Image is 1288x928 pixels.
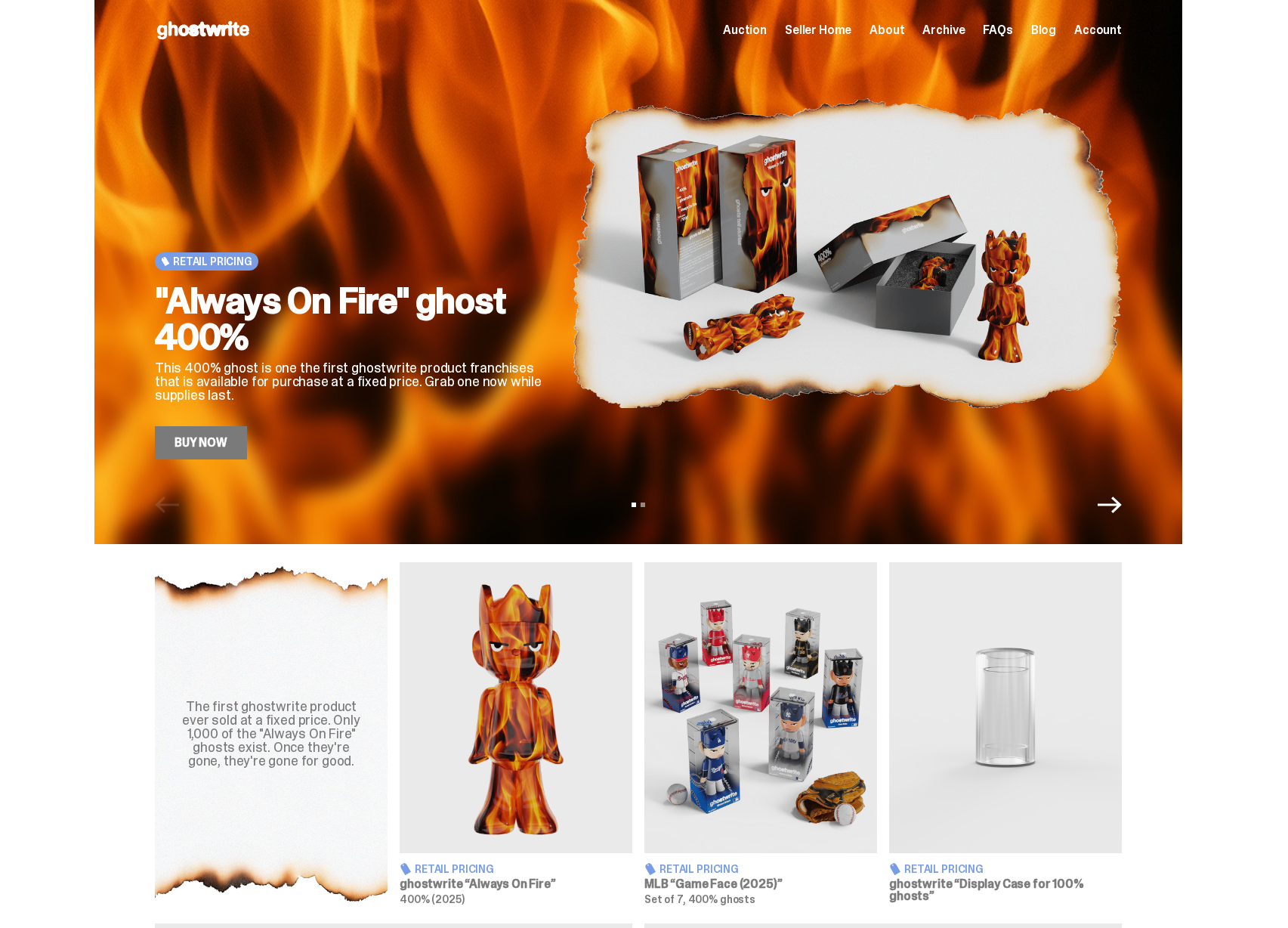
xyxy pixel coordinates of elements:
[400,562,632,905] a: Always On Fire Retail Pricing
[869,24,904,36] a: About
[889,562,1122,905] a: Display Case for 100% ghosts Retail Pricing
[155,283,548,355] h2: "Always On Fire" ghost 400%
[644,892,755,906] span: Set of 7, 400% ghosts
[173,700,369,768] div: The first ghostwrite product ever sold at a fixed price. Only 1,000 of the "Always On Fire" ghost...
[572,47,1122,459] img: "Always On Fire" ghost 400%
[400,562,632,853] img: Always On Fire
[1031,24,1056,36] a: Blog
[644,562,877,853] img: Game Face (2025)
[400,878,632,890] h3: ghostwrite “Always On Fire”
[155,426,247,459] a: Buy Now
[1098,493,1122,517] button: Next
[173,255,252,268] span: Retail Pricing
[644,562,877,905] a: Game Face (2025) Retail Pricing
[785,24,851,36] a: Seller Home
[632,503,636,507] button: View slide 1
[400,892,464,906] span: 400% (2025)
[983,24,1012,36] a: FAQs
[922,24,965,36] a: Archive
[904,864,984,874] span: Retail Pricing
[415,864,494,874] span: Retail Pricing
[641,503,645,507] button: View slide 2
[889,562,1122,853] img: Display Case for 100% ghosts
[155,361,548,402] p: This 400% ghost is one the first ghostwrite product franchises that is available for purchase at ...
[723,24,767,36] a: Auction
[659,864,739,874] span: Retail Pricing
[1074,24,1122,36] a: Account
[644,878,877,890] h3: MLB “Game Face (2025)”
[889,878,1122,902] h3: ghostwrite “Display Case for 100% ghosts”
